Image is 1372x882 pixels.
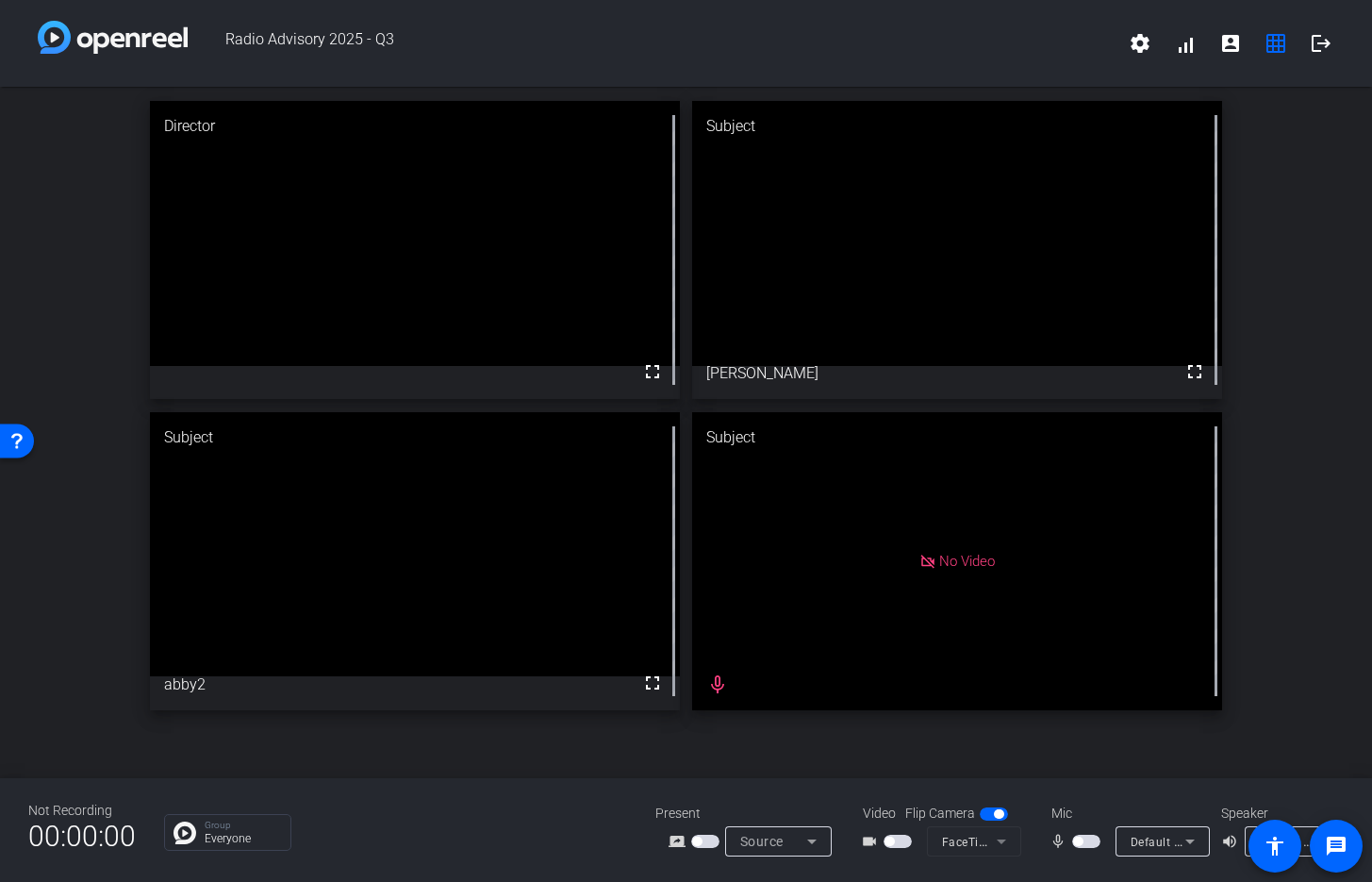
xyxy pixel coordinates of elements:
[1265,32,1287,55] mat-icon: grid_on
[28,801,136,821] div: Not Recording
[1033,804,1221,824] div: Mic
[669,830,691,853] mat-icon: screen_share_outline
[1221,830,1244,853] mat-icon: volume_up
[1131,834,1345,849] span: Default - External Microphone (Built-in)
[1219,32,1242,55] mat-icon: account_box
[205,833,281,844] p: Everyone
[188,21,1117,66] span: Radio Advisory 2025 - Q3
[1310,32,1332,55] mat-icon: logout
[692,412,1222,463] div: Subject
[150,412,680,463] div: Subject
[863,804,896,824] span: Video
[1325,835,1347,857] mat-icon: message
[38,21,188,54] img: white-gradient.svg
[641,360,664,383] mat-icon: fullscreen
[1163,21,1208,66] button: signal_cellular_alt
[1221,804,1334,824] div: Speaker
[1129,32,1151,55] mat-icon: settings
[1050,830,1072,853] mat-icon: mic_none
[861,830,884,853] mat-icon: videocam_outline
[905,804,975,824] span: Flip Camera
[150,101,680,152] div: Director
[1264,835,1286,857] mat-icon: accessibility
[28,813,136,859] span: 00:00:00
[740,834,784,849] span: Source
[939,552,995,569] span: No Video
[641,672,664,694] mat-icon: fullscreen
[655,804,844,824] div: Present
[692,101,1222,152] div: Subject
[205,821,281,830] p: Group
[174,822,196,844] img: Chat Icon
[1183,360,1206,383] mat-icon: fullscreen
